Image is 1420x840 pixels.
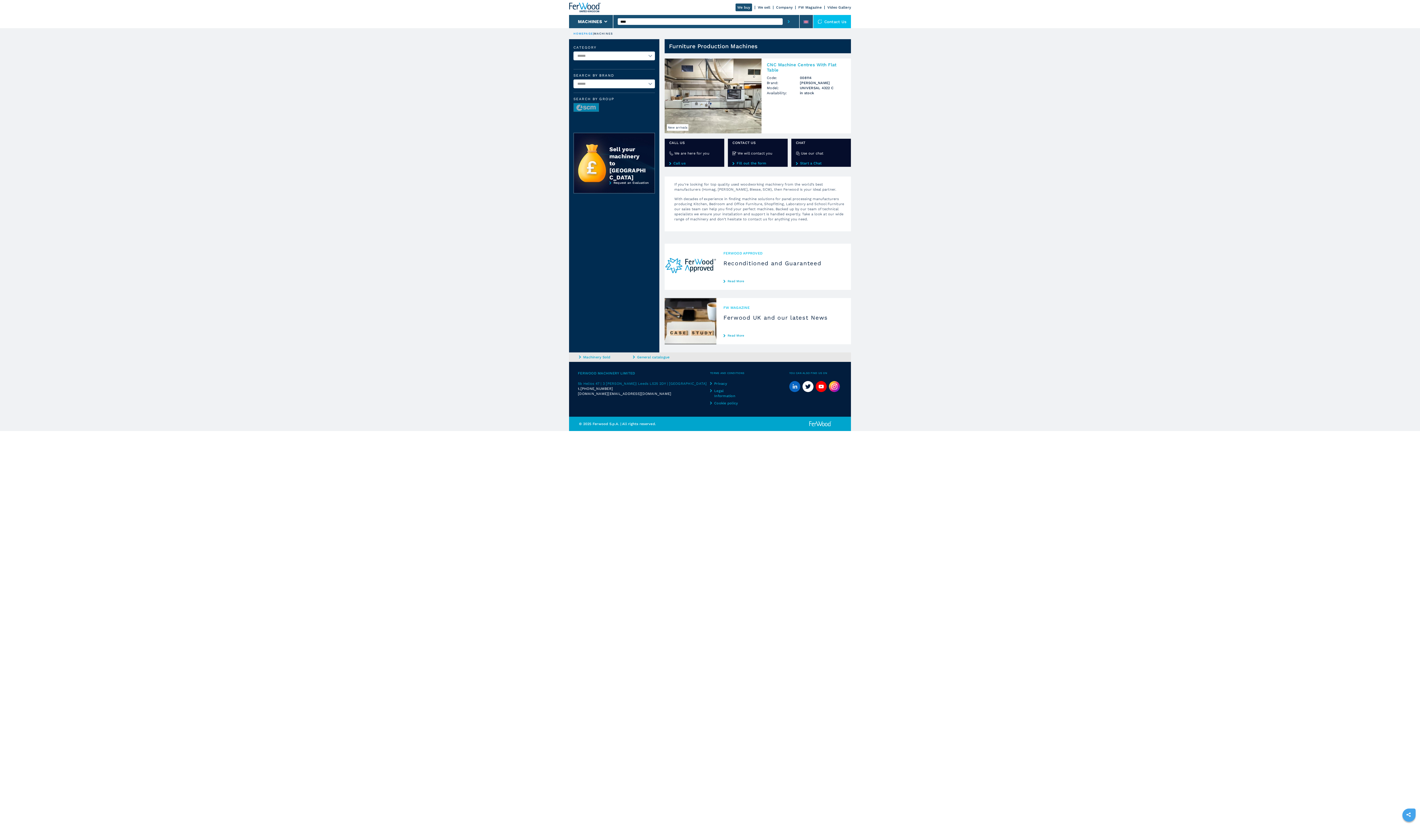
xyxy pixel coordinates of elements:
[800,90,846,96] span: in stock
[801,151,824,156] h4: Use our chat
[710,381,741,386] a: Privacy
[767,85,800,90] span: Model:
[710,401,741,406] a: Cookie policy
[669,151,673,155] img: We are here for you
[800,80,846,85] h3: [PERSON_NAME]
[767,62,846,73] h2: CNC Machine Centres With Flat Table
[732,161,783,165] a: Fill out the form
[573,46,655,49] label: Category
[736,4,752,11] a: We buy
[573,181,655,197] a: Request an Evaluation
[581,386,613,391] span: [PHONE_NUMBER]
[665,59,851,133] a: CNC Machine Centres With Flat Table MORBIDELLI UNIVERSAL 4322 CNew arrivalsCNC Machine Centres Wi...
[669,140,720,145] span: Call us
[710,371,789,376] span: Terms and Conditions
[800,85,846,90] h3: UNIVERSAL 4322 C
[723,279,844,283] a: Read More
[767,90,800,96] span: Availability:
[609,146,646,181] div: Sell your machinery to [GEOGRAPHIC_DATA]
[789,371,842,376] span: You can also find us on
[593,32,594,35] span: |
[573,97,655,101] span: Search by group
[670,196,851,226] p: With decades of experience in finding machine solutions for panel processing manufacturers produc...
[796,140,846,145] span: CHAT
[723,305,844,310] span: FW MAGAZINE
[758,5,771,9] a: We sell
[798,5,822,9] a: FW Magazine
[829,381,840,392] img: Instagram
[667,124,688,131] span: New arrivals
[665,298,716,344] img: Ferwood UK and our latest News
[723,251,844,256] span: Ferwood Approved
[670,182,851,196] p: If you’re looking for top quality used woodworking machinery from the world’s best manufacturers ...
[578,386,710,391] div: t.
[802,381,814,392] a: twitter
[732,151,736,155] img: We will contact you
[573,32,593,35] a: HOMEPAGE
[813,15,851,28] div: Contact us
[1403,809,1414,820] a: sharethis
[738,151,772,156] h4: We will contact you
[723,314,844,321] h3: Ferwood UK and our latest News
[796,161,846,165] a: Start a Chat
[767,75,800,80] span: Code:
[594,32,613,36] p: machines
[808,421,832,427] img: Ferwood
[796,151,800,155] img: Use our chat
[723,260,844,267] h3: Reconditioned and Guaranteed
[574,103,599,112] img: image
[710,388,741,398] a: Legal Information
[800,75,846,80] h3: 008114
[669,161,720,165] a: Call us
[723,334,844,337] a: Read More
[578,391,671,396] span: [DOMAIN_NAME][EMAIL_ADDRESS][DOMAIN_NAME]
[669,43,758,50] h1: Furniture Production Machines
[569,3,601,12] img: Ferwood
[783,15,795,28] button: submit-button
[665,244,716,290] img: Reconditioned and Guaranteed
[818,19,822,24] img: Contact us
[633,355,686,360] a: General catalogue
[1401,820,1417,837] iframe: Chat
[578,19,602,24] button: Machines
[578,371,710,376] span: Ferwood Machinery Limited
[578,381,710,386] a: 5b Helios 47 | 3 [PERSON_NAME]| Leeds LS25 2DY | [GEOGRAPHIC_DATA]
[579,421,710,426] p: © 2025 Ferwood S.p.A. | All rights reserved.
[776,5,793,9] a: Company
[636,381,707,386] span: | Leeds LS25 2DY | [GEOGRAPHIC_DATA]
[732,140,783,145] span: CONTACT US
[827,5,851,9] a: Video Gallery
[816,381,827,392] a: youtube
[789,381,800,392] a: linkedin
[674,151,709,156] h4: We are here for you
[573,74,655,77] label: Search by brand
[578,381,636,386] span: 5b Helios 47 | 3 [PERSON_NAME]
[665,59,762,133] img: CNC Machine Centres With Flat Table MORBIDELLI UNIVERSAL 4322 C
[579,355,632,360] a: Machinery Sold
[767,80,800,85] span: Brand:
